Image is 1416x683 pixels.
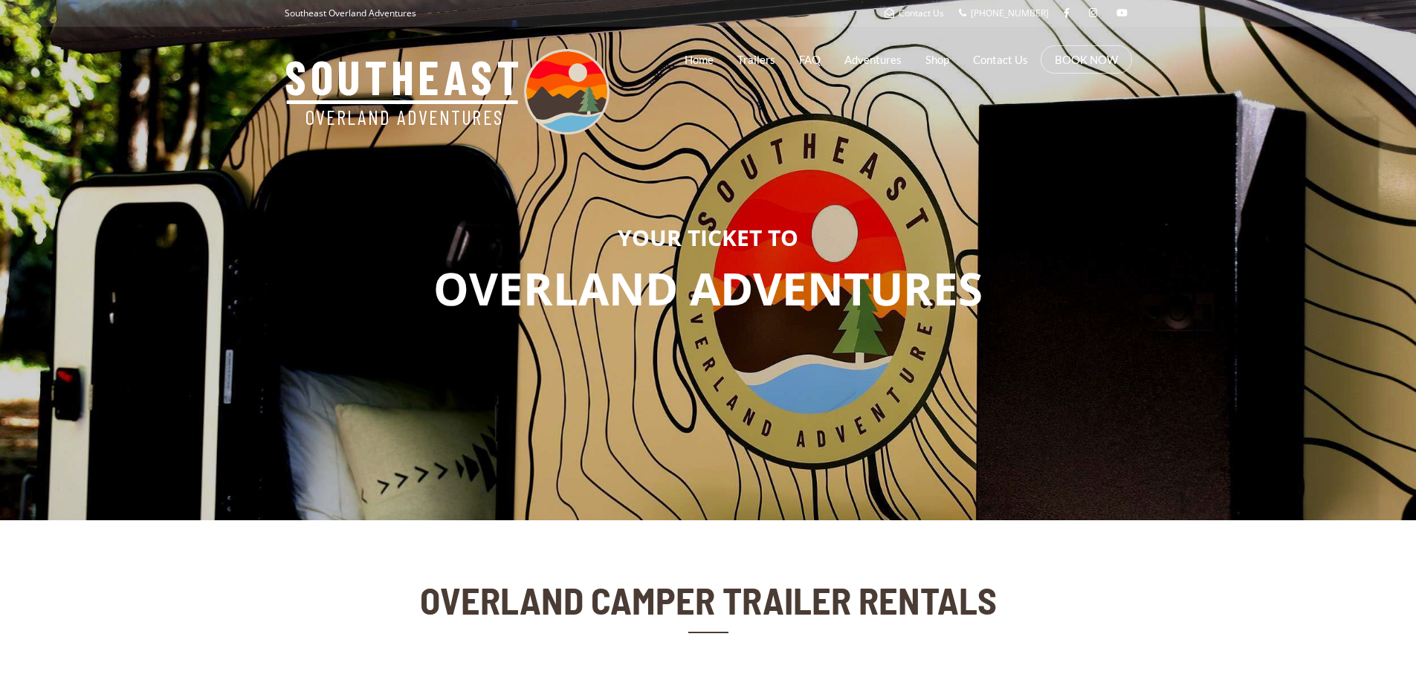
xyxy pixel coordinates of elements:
[959,7,1049,19] a: [PHONE_NUMBER]
[973,41,1028,78] a: Contact Us
[685,41,714,78] a: Home
[885,7,944,19] a: Contact Us
[971,7,1049,19] span: [PHONE_NUMBER]
[285,4,416,23] p: Southeast Overland Adventures
[285,49,610,135] img: Southeast Overland Adventures
[899,7,944,19] span: Contact Us
[1055,52,1118,67] a: BOOK NOW
[799,41,821,78] a: FAQ
[416,580,1000,621] h2: OVERLAND CAMPER TRAILER RENTALS
[11,257,1405,321] p: OVERLAND ADVENTURES
[925,41,949,78] a: Shop
[737,41,775,78] a: Trailers
[11,225,1405,250] h3: YOUR TICKET TO
[844,41,902,78] a: Adventures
